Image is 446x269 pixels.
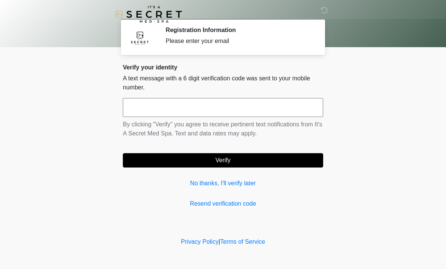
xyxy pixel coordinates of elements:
[123,199,323,208] a: Resend verification code
[181,238,219,245] a: Privacy Policy
[166,37,312,46] div: Please enter your email
[129,26,151,49] img: Agent Avatar
[123,179,323,188] a: No thanks, I'll verify later
[123,120,323,138] p: By clicking "Verify" you agree to receive pertinent text notifications from It's A Secret Med Spa...
[220,238,265,245] a: Terms of Service
[123,64,323,71] h2: Verify your identity
[115,6,182,23] img: It's A Secret Med Spa Logo
[166,26,312,34] h2: Registration Information
[218,238,220,245] a: |
[123,153,323,168] button: Verify
[123,74,323,92] p: A text message with a 6 digit verification code was sent to your mobile number.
